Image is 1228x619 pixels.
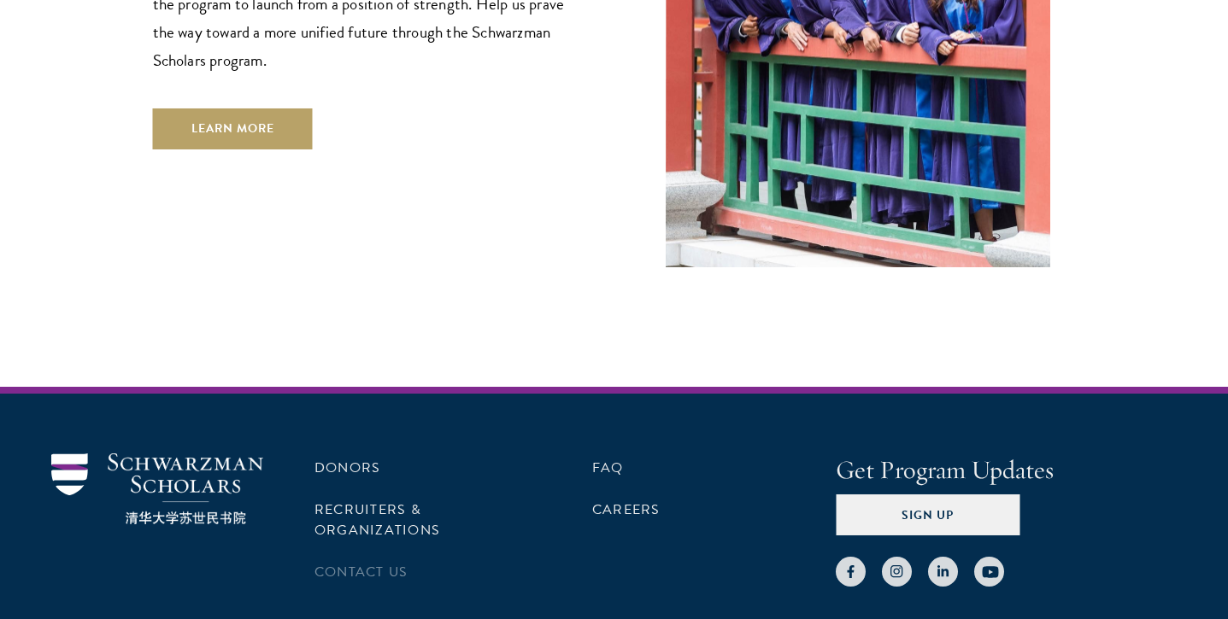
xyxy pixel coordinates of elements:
[314,562,408,582] a: Contact Us
[51,453,263,524] img: Schwarzman Scholars
[592,458,624,478] a: FAQ
[836,453,1177,488] h4: Get Program Updates
[314,499,440,540] a: Recruiters & Organizations
[153,108,313,149] a: Learn More
[592,499,661,520] a: Careers
[836,494,1019,535] button: Sign Up
[314,458,380,478] a: Donors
